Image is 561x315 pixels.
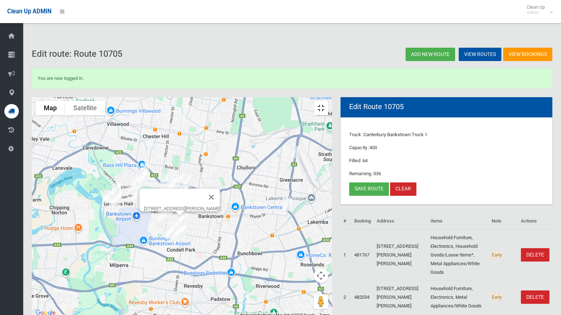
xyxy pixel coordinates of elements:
[349,143,544,152] p: Capacity :
[203,189,220,206] button: Close
[341,229,351,281] td: 1
[136,168,150,186] div: 2 Allena Close, GEORGES HALL NSW 2198
[32,68,552,89] div: You are now logged in.
[390,182,416,196] a: Clear
[174,171,189,189] div: 14A Dargan Street, YAGOONA NSW 2199
[157,172,172,190] div: 1 Cope Place, BASS HILL NSW 2197
[351,213,374,229] th: Booking
[341,280,351,314] td: 2
[124,180,139,198] div: 125 Rex Road, GEORGES HALL NSW 2198
[180,172,194,190] div: 15 Cantrell Street, YAGOONA NSW 2199
[428,229,489,281] td: Household Furniture, Electronics, Household Goods/Loose Items*, Metal Appliances/White Goods
[170,224,185,242] div: 35 Ellis Street, CONDELL PARK NSW 2200
[65,101,105,115] button: Show satellite imagery
[489,213,518,229] th: Note
[363,158,368,163] span: 64
[176,184,190,202] div: 64 Colechin Street, YAGOONA NSW 2199
[428,280,489,314] td: Household Furniture, Electronics, Metal Appliances/White Goods
[351,229,374,281] td: 481767
[374,280,428,314] td: [STREET_ADDRESS][PERSON_NAME][PERSON_NAME]
[349,169,544,178] p: Remaining :
[154,204,169,222] div: 38 Allingham Street, CONDELL PARK NSW 2200
[176,182,191,200] div: 57 Colechin Street, YAGOONA NSW 2199
[106,191,120,209] div: 31 Endeavour Road, GEORGES HALL NSW 2198
[349,156,544,165] p: Filled :
[139,188,153,206] div: 63 Birdwood Road, GEORGES HALL NSW 2198
[288,143,303,161] div: 10 Shannon Street, GREENACRE NSW 2190
[459,48,501,61] a: View Routes
[406,48,455,61] a: Add new route
[351,280,374,314] td: 482034
[163,224,177,242] div: 98 Yanderra Street, CONDELL PARK NSW 2200
[369,145,377,150] span: 400
[101,187,116,205] div: 229 Henry Lawson Drive, GEORGES HALL NSW 2198
[135,167,150,185] div: 11 Flinders Road, GEORGES HALL NSW 2198
[492,252,502,258] span: Early
[166,172,180,190] div: 35 Horton Street, YAGOONA NSW 2199
[341,100,412,114] header: Edit Route 10705
[428,213,489,229] th: Items
[108,181,123,199] div: 174A Rex Road, GEORGES HALL NSW 2198
[341,213,351,229] th: #
[521,290,549,304] a: DELETE
[527,10,545,15] small: Admin
[133,172,148,190] div: 105 Amaroo Avenue, GEORGES HALL NSW 2198
[32,49,288,59] h2: Edit route: Route 10705
[314,294,328,309] button: Drag Pegman onto the map to open Street View
[100,187,114,206] div: 226 Henry Lawson Drive, GEORGES HALL NSW 2198
[349,182,389,196] a: Save route
[373,171,381,176] span: 336
[364,132,428,137] span: Canterbury Bankstown Truck 1
[492,294,502,300] span: Early
[349,130,544,139] p: Truck :
[374,213,428,229] th: Address
[172,212,187,230] div: 1/6 Townsend Street, CONDELL PARK NSW 2200
[175,222,189,240] div: 105B Simmat Avenue, CONDELL PARK NSW 2200
[132,167,147,185] div: 36 Flinders Road, GEORGES HALL NSW 2198
[177,183,191,201] div: 2/59 Colechin Street, YAGOONA NSW 2199
[159,182,174,200] div: 25 Leighdon Street, BASS HILL NSW 2197
[521,248,549,262] a: DELETE
[35,101,65,115] button: Show street map
[129,187,143,206] div: 8 Erica Crescent, GEORGES HALL NSW 2198
[503,48,552,61] a: View Bookings
[163,181,177,199] div: 28 Warringa Street, YAGOONA NSW 2199
[173,223,188,241] div: 94 Simmat Avenue, CONDELL PARK NSW 2200
[155,209,170,227] div: 78 Townsend Street, CONDELL PARK NSW 2200
[171,185,185,203] div: 77 Saltash Street, YAGOONA NSW 2199
[128,174,142,192] div: 8 Harden Crescent, GEORGES HALL NSW 2198
[144,206,220,211] div: [STREET_ADDRESS][PERSON_NAME]
[518,213,552,229] th: Actions
[108,192,123,210] div: 14 Ashcroft Street, GEORGES HALL NSW 2198
[281,196,296,214] div: 21 Bettina Court, GREENACRE NSW 2190
[138,160,152,178] div: 81 Johnston Road, BASS HILL NSW 2197
[155,181,170,199] div: 24 Thornton Avenue, BASS HILL NSW 2197
[163,223,177,241] div: 40 Fifth Avenue, CONDELL PARK NSW 2200
[111,188,125,206] div: 13 Haig Avenue, GEORGES HALL NSW 2198
[314,101,328,115] button: Toggle fullscreen view
[374,229,428,281] td: [STREET_ADDRESS][PERSON_NAME][PERSON_NAME]
[164,188,178,206] div: 25 Warung Street, YAGOONA NSW 2199
[110,179,124,197] div: 179 Henry Lawson Drive, GEORGES HALL NSW 2198
[314,268,328,283] button: Map camera controls
[279,195,294,213] div: 5a Bettina Court, GREENACRE NSW 2190
[7,8,51,15] span: Clean Up ADMIN
[170,172,184,190] div: 26 Bamfield Avenue, YAGOONA NSW 2199
[165,176,179,194] div: 59 Horton Street, YAGOONA NSW 2199
[523,4,552,15] span: Clean Up
[103,188,117,206] div: 50 Haig Avenue, GEORGES HALL NSW 2198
